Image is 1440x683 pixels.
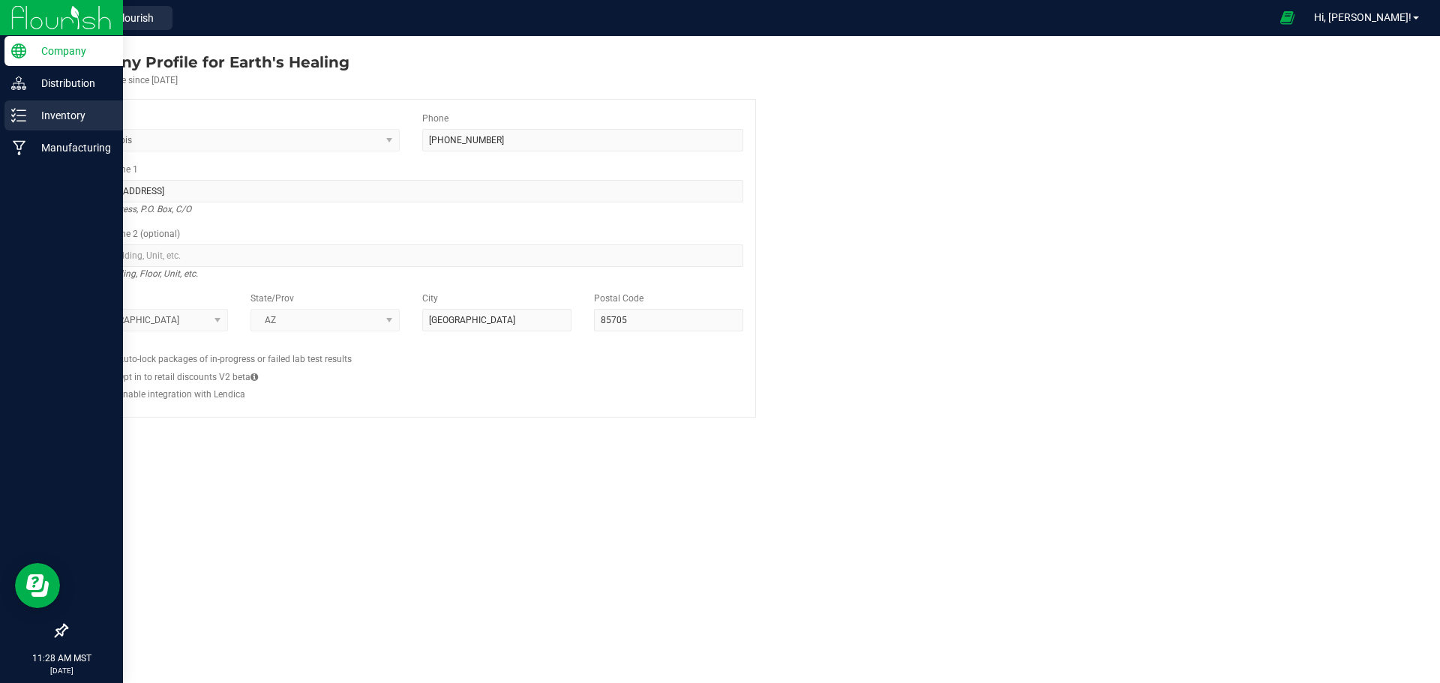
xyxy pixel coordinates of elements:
[26,106,116,124] p: Inventory
[1314,11,1411,23] span: Hi, [PERSON_NAME]!
[7,652,116,665] p: 11:28 AM MST
[66,73,349,87] div: Account active since [DATE]
[79,343,743,352] h2: Configs
[422,309,571,331] input: City
[594,309,743,331] input: Postal Code
[118,370,258,384] label: Opt in to retail discounts V2 beta
[250,292,294,305] label: State/Prov
[11,76,26,91] inline-svg: Distribution
[26,74,116,92] p: Distribution
[11,108,26,123] inline-svg: Inventory
[15,563,60,608] iframe: Resource center
[79,244,743,267] input: Suite, Building, Unit, etc.
[422,112,448,125] label: Phone
[26,139,116,157] p: Manufacturing
[1270,3,1304,32] span: Open Ecommerce Menu
[594,292,643,305] label: Postal Code
[66,51,349,73] div: Earth's Healing
[118,352,352,366] label: Auto-lock packages of in-progress or failed lab test results
[11,43,26,58] inline-svg: Company
[26,42,116,60] p: Company
[118,388,245,401] label: Enable integration with Lendica
[79,180,743,202] input: Address
[11,140,26,155] inline-svg: Manufacturing
[422,292,438,305] label: City
[7,665,116,676] p: [DATE]
[79,265,198,283] i: Suite, Building, Floor, Unit, etc.
[79,227,180,241] label: Address Line 2 (optional)
[79,200,191,218] i: Street address, P.O. Box, C/O
[422,129,743,151] input: (123) 456-7890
